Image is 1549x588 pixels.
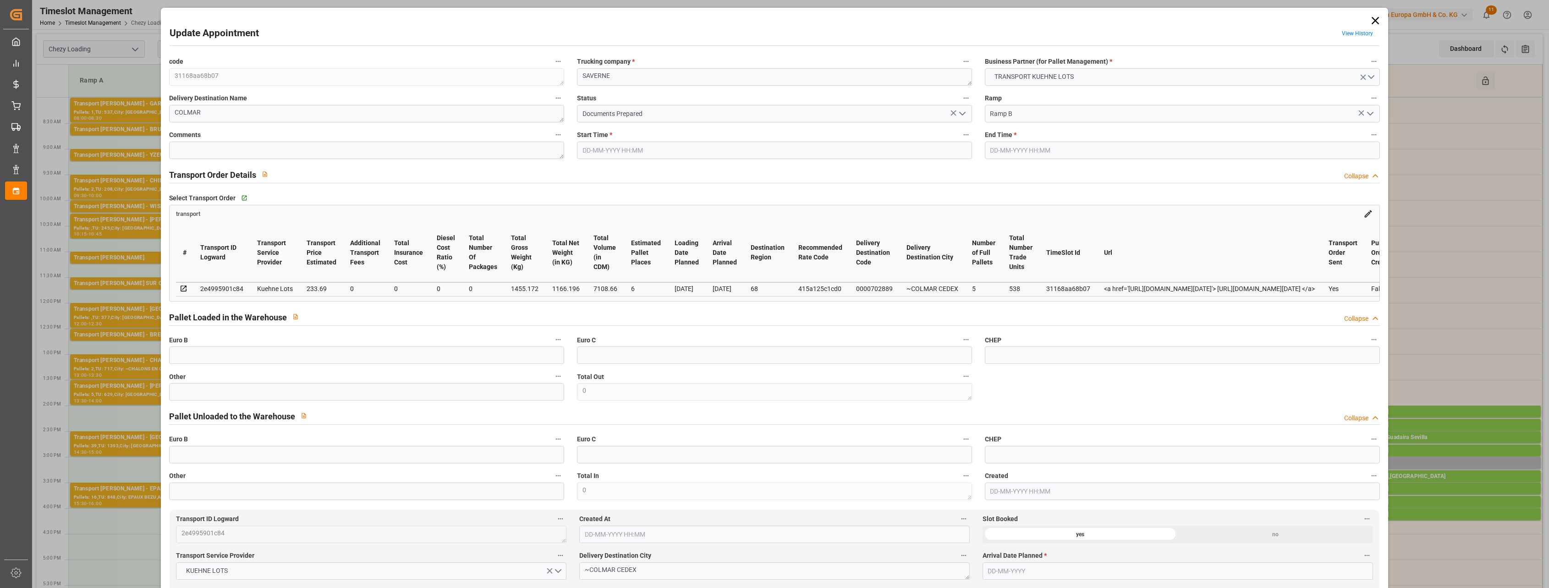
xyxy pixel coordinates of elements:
th: Transport Order Sent [1322,223,1364,282]
div: 0 [350,283,380,294]
button: View description [295,407,313,424]
button: Transport ID Logward [555,513,566,525]
div: 5 [972,283,995,294]
div: 6 [631,283,661,294]
span: Start Time [577,130,612,140]
th: Number of Full Pallets [965,223,1002,282]
th: Total Gross Weight (Kg) [504,223,545,282]
span: Select Transport Order [169,193,236,203]
th: Additional Transport Fees [343,223,387,282]
button: Trucking company * [960,55,972,67]
button: Start Time * [960,129,972,141]
span: Trucking company [577,57,635,66]
th: Arrival Date Planned [706,223,744,282]
button: open menu [1362,107,1376,121]
span: Created At [579,514,610,524]
th: Total Volume (in CDM) [587,223,624,282]
span: Slot Booked [983,514,1018,524]
button: Delivery Destination City [958,550,970,561]
div: 68 [751,283,785,294]
button: open menu [955,107,968,121]
div: no [1178,526,1373,543]
input: DD-MM-YYYY [983,562,1373,580]
textarea: 0 [577,383,972,401]
button: Other [552,370,564,382]
span: Transport Service Provider [176,551,254,561]
th: Loading Date Planned [668,223,706,282]
button: Comments [552,129,564,141]
span: Other [169,372,186,382]
th: Url [1097,223,1322,282]
div: Kuehne Lots [257,283,293,294]
div: Collapse [1344,314,1368,324]
span: TRANSPORT KUEHNE LOTS [990,72,1078,82]
div: 233.69 [307,283,336,294]
div: [DATE] [675,283,699,294]
button: Other [552,470,564,482]
div: 0 [469,283,497,294]
input: DD-MM-YYYY HH:MM [985,483,1380,500]
button: open menu [985,68,1380,86]
span: Delivery Destination Name [169,93,247,103]
button: Transport Service Provider [555,550,566,561]
th: Delivery Destination City [900,223,965,282]
span: Other [169,471,186,481]
span: Euro B [169,335,188,345]
textarea: COLMAR [169,105,564,122]
div: 2e4995901c84 [200,283,243,294]
span: Delivery Destination City [579,551,651,561]
div: 0 [394,283,423,294]
th: Diesel Cost Ratio (%) [430,223,462,282]
th: Purchase Order Created [1364,223,1406,282]
button: Euro B [552,334,564,346]
th: Destination Region [744,223,791,282]
span: Status [577,93,596,103]
div: Yes [1329,283,1357,294]
span: KUEHNE LOTS [181,566,232,576]
div: 0 [437,283,455,294]
button: View description [287,308,304,325]
button: CHEP [1368,433,1380,445]
button: Total In [960,470,972,482]
th: Transport Price Estimated [300,223,343,282]
textarea: SAVERNE [577,68,972,86]
div: 415a125c1cd0 [798,283,842,294]
button: Ramp [1368,92,1380,104]
span: Transport ID Logward [176,514,239,524]
button: Euro C [960,433,972,445]
div: 538 [1009,283,1033,294]
button: code [552,55,564,67]
div: False [1371,283,1399,294]
button: Arrival Date Planned * [1361,550,1373,561]
textarea: 31168aa68b07 [169,68,564,86]
th: Transport ID Logward [193,223,250,282]
h2: Pallet Unloaded to the Warehouse [169,410,295,423]
button: Status [960,92,972,104]
button: View description [256,165,274,183]
div: 7108.66 [593,283,617,294]
input: Type to search/select [985,105,1380,122]
textarea: 2e4995901c84 [176,526,566,543]
a: View History [1342,30,1373,37]
span: code [169,57,183,66]
span: Created [985,471,1008,481]
div: yes [983,526,1178,543]
span: Euro C [577,335,596,345]
span: Ramp [985,93,1002,103]
button: Euro C [960,334,972,346]
h2: Pallet Loaded in the Warehouse [169,311,287,324]
textarea: ~COLMAR CEDEX [579,562,970,580]
span: Total Out [577,372,604,382]
input: DD-MM-YYYY HH:MM [577,142,972,159]
input: DD-MM-YYYY HH:MM [579,526,970,543]
span: Comments [169,130,201,140]
span: Business Partner (for Pallet Management) [985,57,1112,66]
div: 0000702889 [856,283,893,294]
th: Total Number Trade Units [1002,223,1039,282]
div: ~COLMAR CEDEX [906,283,958,294]
th: TimeSlot Id [1039,223,1097,282]
button: Business Partner (for Pallet Management) * [1368,55,1380,67]
button: open menu [176,562,566,580]
span: Arrival Date Planned [983,551,1047,561]
button: Created At [958,513,970,525]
